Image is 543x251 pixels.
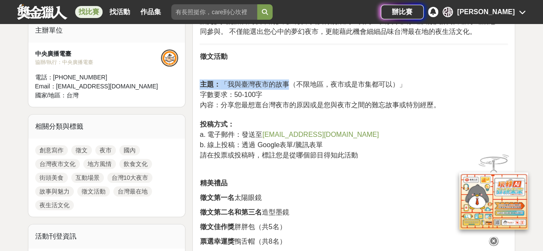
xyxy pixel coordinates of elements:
[200,91,262,98] span: 字數要求：50-100字
[200,141,322,148] span: b. 線上投稿：透過 Google表單/騰訊表單
[200,53,227,60] strong: 徵文活動
[35,159,80,169] a: 台灣夜市文化
[106,6,133,18] a: 找活動
[381,5,424,19] a: 辦比賽
[35,82,161,91] div: Email： [EMAIL_ADDRESS][DOMAIN_NAME]
[35,58,161,66] div: 協辦/執行： 中央廣播電臺
[35,92,67,99] span: 國家/地區：
[459,172,528,230] img: d2146d9a-e6f6-4337-9592-8cefde37ba6b.png
[171,4,257,20] input: 有長照挺你，care到心坎裡！青春出手，拍出照顧 影音徵件活動
[107,172,153,183] a: 台灣10大夜市
[443,7,453,17] div: 張
[35,145,68,155] a: 創意寫作
[200,194,234,201] strong: 徵文第一名
[119,159,152,169] a: 飲食文化
[200,223,286,230] span: 胖胖包（共5名）
[351,18,455,25] strong: 「台灣10大夜市」票選及徵文活動
[75,6,103,18] a: 找比賽
[262,131,379,138] a: [EMAIL_ADDRESS][DOMAIN_NAME]
[83,159,116,169] a: 地方風情
[113,186,152,197] a: 台灣最在地
[200,209,289,216] span: 造型墨鏡
[200,179,227,187] strong: 精美禮品
[95,145,116,155] a: 夜市
[35,186,74,197] a: 故事與魅力
[28,115,185,139] div: 相關分類與標籤
[200,209,261,216] strong: 徵文第二名和第三名
[200,131,379,138] span: a. 電子郵件：發送至
[200,151,358,159] span: 請在投票或投稿時，標註您是從哪個節目得知此活動
[35,49,161,58] div: 中央廣播電臺
[67,92,79,99] span: 台灣
[71,172,104,183] a: 互動場景
[137,6,164,18] a: 作品集
[457,7,515,17] div: [PERSON_NAME]
[77,186,110,197] a: 徵文活動
[35,172,68,183] a: 街頭美食
[200,121,234,128] strong: 投稿方式：
[35,200,74,210] a: 夜生活文化
[200,238,286,245] span: 鴨舌帽（共8名）
[200,101,440,109] span: 內容：分享您最想逛台灣夜市的原因或是您與夜市之間的難忘故事或特別經歷。
[200,81,220,88] strong: 主題：
[200,223,234,230] strong: 徵文佳作獎
[200,81,406,88] span: 「我與臺灣夜市的故事（不限地區，夜市或是市集都可以）」
[119,145,140,155] a: 國內
[28,224,185,248] div: 活動刊登資訊
[200,194,261,201] span: 太陽眼鏡
[200,238,234,245] strong: 票選幸運獎
[35,73,161,82] div: 電話： [PHONE_NUMBER]
[28,18,185,42] div: 主辦單位
[71,145,92,155] a: 徵文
